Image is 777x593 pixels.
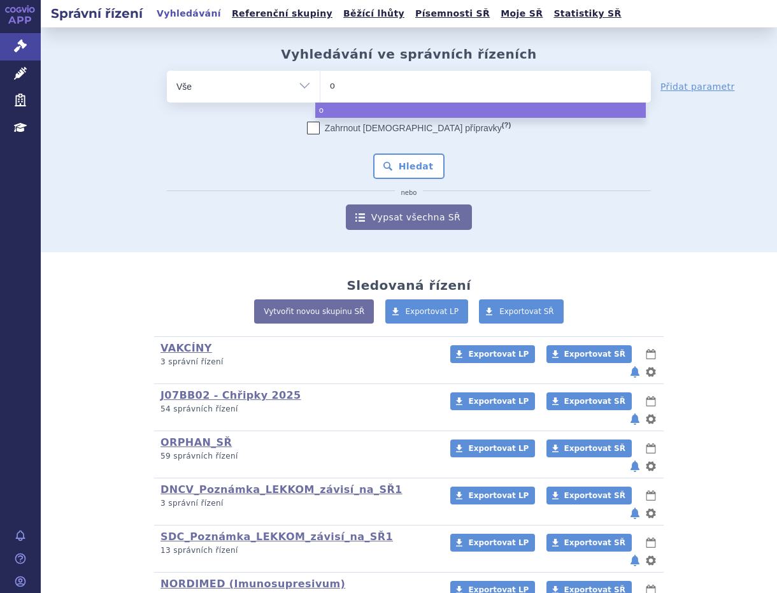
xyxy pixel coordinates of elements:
[450,345,535,363] a: Exportovat LP
[502,121,511,129] abbr: (?)
[307,122,511,134] label: Zahrnout [DEMOGRAPHIC_DATA] přípravky
[550,5,625,22] a: Statistiky SŘ
[645,506,657,521] button: nastavení
[153,5,225,22] a: Vyhledávání
[385,299,469,324] a: Exportovat LP
[546,392,632,410] a: Exportovat SŘ
[499,307,554,316] span: Exportovat SŘ
[160,436,232,448] a: ORPHAN_SŘ
[160,578,345,590] a: NORDIMED (Imunosupresivum)
[339,5,408,22] a: Běžící lhůty
[160,483,403,496] a: DNCV_Poznámka_LEKKOM_závisí_na_SŘ1
[254,299,374,324] a: Vytvořit novou skupinu SŘ
[564,397,625,406] span: Exportovat SŘ
[629,506,641,521] button: notifikace
[346,278,471,293] h2: Sledovaná řízení
[450,487,535,504] a: Exportovat LP
[645,441,657,456] button: lhůty
[160,545,434,556] p: 13 správních řízení
[645,394,657,409] button: lhůty
[160,451,434,462] p: 59 správních řízení
[645,347,657,362] button: lhůty
[160,498,434,509] p: 3 správní řízení
[564,538,625,547] span: Exportovat SŘ
[645,488,657,503] button: lhůty
[629,411,641,427] button: notifikace
[468,538,529,547] span: Exportovat LP
[160,531,393,543] a: SDC_Poznámka_LEKKOM_závisí_na_SŘ1
[411,5,494,22] a: Písemnosti SŘ
[228,5,336,22] a: Referenční skupiny
[160,404,434,415] p: 54 správních řízení
[546,487,632,504] a: Exportovat SŘ
[546,345,632,363] a: Exportovat SŘ
[41,4,153,22] h2: Správní řízení
[373,154,445,179] button: Hledat
[660,80,735,93] a: Přidat parametr
[546,439,632,457] a: Exportovat SŘ
[645,459,657,474] button: nastavení
[346,204,472,230] a: Vypsat všechna SŘ
[468,444,529,453] span: Exportovat LP
[450,439,535,457] a: Exportovat LP
[406,307,459,316] span: Exportovat LP
[450,534,535,552] a: Exportovat LP
[629,459,641,474] button: notifikace
[645,411,657,427] button: nastavení
[315,103,646,118] li: o
[546,534,632,552] a: Exportovat SŘ
[479,299,564,324] a: Exportovat SŘ
[468,350,529,359] span: Exportovat LP
[564,350,625,359] span: Exportovat SŘ
[645,364,657,380] button: nastavení
[564,491,625,500] span: Exportovat SŘ
[629,364,641,380] button: notifikace
[629,553,641,568] button: notifikace
[468,491,529,500] span: Exportovat LP
[160,342,212,354] a: VAKCÍNY
[281,46,537,62] h2: Vyhledávání ve správních řízeních
[468,397,529,406] span: Exportovat LP
[160,357,434,368] p: 3 správní řízení
[497,5,546,22] a: Moje SŘ
[395,189,424,197] i: nebo
[450,392,535,410] a: Exportovat LP
[160,389,301,401] a: J07BB02 - Chřipky 2025
[645,535,657,550] button: lhůty
[645,553,657,568] button: nastavení
[564,444,625,453] span: Exportovat SŘ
